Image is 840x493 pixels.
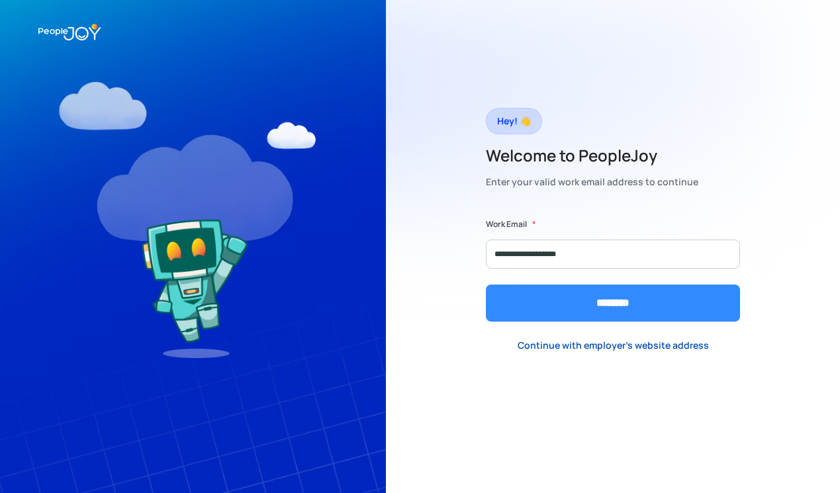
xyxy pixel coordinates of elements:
[497,112,531,130] div: Hey! 👋
[518,339,709,352] div: Continue with employer's website address
[486,218,527,231] label: Work Email
[486,173,698,191] div: Enter your valid work email address to continue
[486,145,698,166] h2: Welcome to PeopleJoy
[486,218,740,322] form: Form
[507,332,720,359] a: Continue with employer's website address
